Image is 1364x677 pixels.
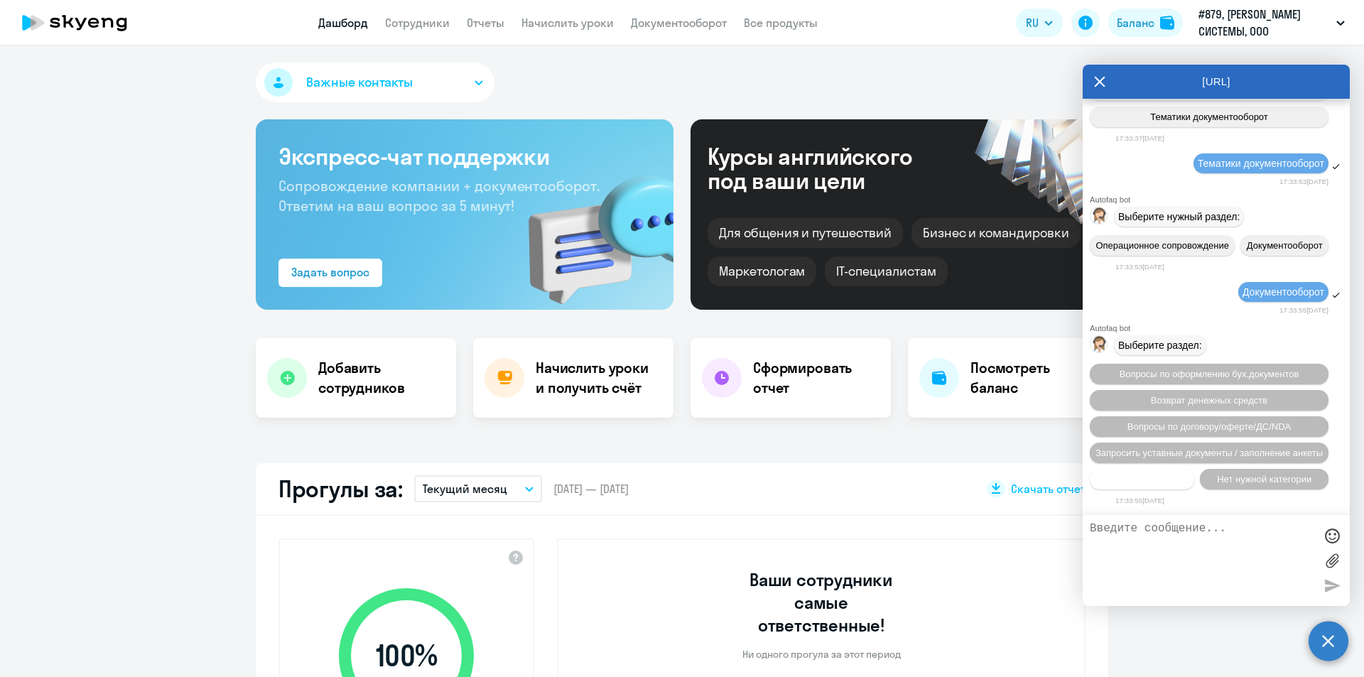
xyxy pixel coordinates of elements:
[1120,369,1299,379] span: Вопросы по оформлению бух.документов
[278,475,403,503] h2: Прогулы за:
[1191,6,1352,40] button: #879, [PERSON_NAME] СИСТЕМЫ, ООО
[708,218,903,248] div: Для общения и путешествий
[1090,336,1108,357] img: bot avatar
[1016,9,1063,37] button: RU
[1090,469,1194,489] button: Прочие вопросы
[1118,340,1202,351] span: Выберите раздел:
[1247,240,1323,251] span: Документооборот
[1321,550,1343,571] label: Лимит 10 файлов
[256,63,494,102] button: Важные контакты
[1090,364,1328,384] button: Вопросы по оформлению бух.документов
[1090,195,1350,204] div: Autofaq bot
[1200,469,1328,489] button: Нет нужной категории
[278,177,600,215] span: Сопровождение компании + документооборот. Ответим на ваш вопрос за 5 минут!
[423,480,507,497] p: Текущий месяц
[1198,6,1331,40] p: #879, [PERSON_NAME] СИСТЕМЫ, ООО
[1011,481,1086,497] span: Скачать отчет
[278,259,382,287] button: Задать вопрос
[1198,158,1324,169] span: Тематики документооборот
[708,256,816,286] div: Маркетологам
[521,16,614,30] a: Начислить уроки
[508,150,673,310] img: bg-img
[1095,240,1229,251] span: Операционное сопровождение
[1115,263,1164,271] time: 17:33:53[DATE]
[1217,474,1311,484] span: Нет нужной категории
[1090,390,1328,411] button: Возврат денежных средств
[1107,474,1178,484] span: Прочие вопросы
[467,16,504,30] a: Отчеты
[1108,9,1183,37] button: Балансbalance
[385,16,450,30] a: Сотрудники
[318,358,445,398] h4: Добавить сотрудников
[1240,235,1328,256] button: Документооборот
[825,256,947,286] div: IT-специалистам
[1160,16,1174,30] img: balance
[318,16,368,30] a: Дашборд
[1151,395,1267,406] span: Возврат денежных средств
[1090,107,1328,127] button: Тематики документооборот
[1118,211,1240,222] span: Выберите нужный раздел:
[1026,14,1039,31] span: RU
[1115,134,1164,142] time: 17:33:37[DATE]
[970,358,1097,398] h4: Посмотреть баланс
[291,264,369,281] div: Задать вопрос
[1150,112,1268,122] span: Тематики документооборот
[325,639,488,673] span: 100 %
[1279,178,1328,185] time: 17:33:53[DATE]
[306,73,413,92] span: Важные контакты
[631,16,727,30] a: Документооборот
[744,16,818,30] a: Все продукты
[1279,306,1328,314] time: 17:33:55[DATE]
[1127,421,1291,432] span: Вопросы по договору/оферте/ДС/NDA
[708,144,951,193] div: Курсы английского под ваши цели
[1243,286,1324,298] span: Документооборот
[1090,207,1108,228] img: bot avatar
[553,481,629,497] span: [DATE] — [DATE]
[730,568,913,637] h3: Ваши сотрудники самые ответственные!
[278,142,651,170] h3: Экспресс-чат поддержки
[536,358,659,398] h4: Начислить уроки и получить счёт
[1090,235,1235,256] button: Операционное сопровождение
[1090,324,1350,332] div: Autofaq bot
[1115,497,1164,504] time: 17:33:55[DATE]
[742,648,901,661] p: Ни одного прогула за этот период
[753,358,879,398] h4: Сформировать отчет
[1090,416,1328,437] button: Вопросы по договору/оферте/ДС/NDA
[911,218,1081,248] div: Бизнес и командировки
[1117,14,1154,31] div: Баланс
[1090,443,1328,463] button: Запросить уставные документы / заполнение анкеты
[1095,448,1323,458] span: Запросить уставные документы / заполнение анкеты
[414,475,542,502] button: Текущий месяц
